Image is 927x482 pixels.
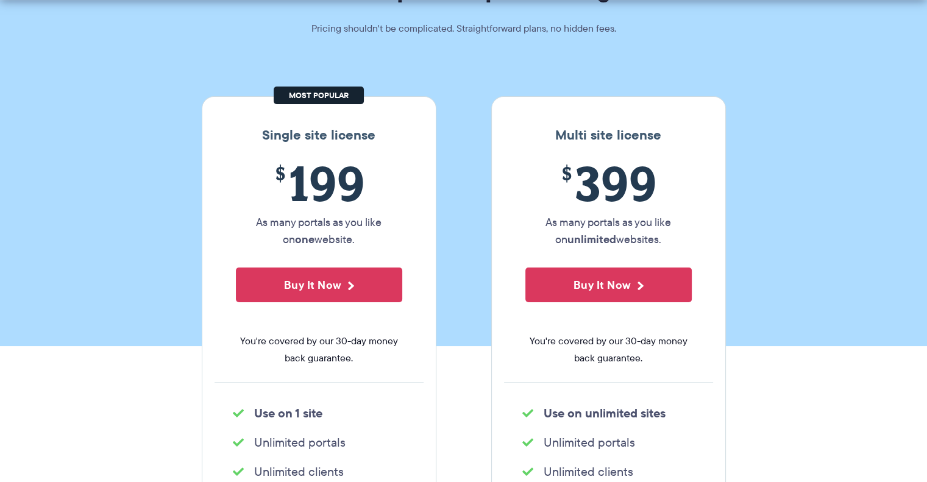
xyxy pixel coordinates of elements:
h3: Multi site license [504,127,713,143]
strong: Use on unlimited sites [544,404,666,422]
span: 199 [236,155,402,211]
li: Unlimited portals [522,434,695,451]
p: As many portals as you like on websites. [525,214,692,248]
strong: unlimited [567,231,616,247]
li: Unlimited clients [233,463,405,480]
p: As many portals as you like on website. [236,214,402,248]
strong: Use on 1 site [254,404,322,422]
span: You're covered by our 30-day money back guarantee. [236,333,402,367]
strong: one [295,231,314,247]
li: Unlimited clients [522,463,695,480]
button: Buy It Now [525,268,692,302]
span: You're covered by our 30-day money back guarantee. [525,333,692,367]
span: 399 [525,155,692,211]
p: Pricing shouldn't be complicated. Straightforward plans, no hidden fees. [281,20,647,37]
button: Buy It Now [236,268,402,302]
h3: Single site license [215,127,424,143]
li: Unlimited portals [233,434,405,451]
